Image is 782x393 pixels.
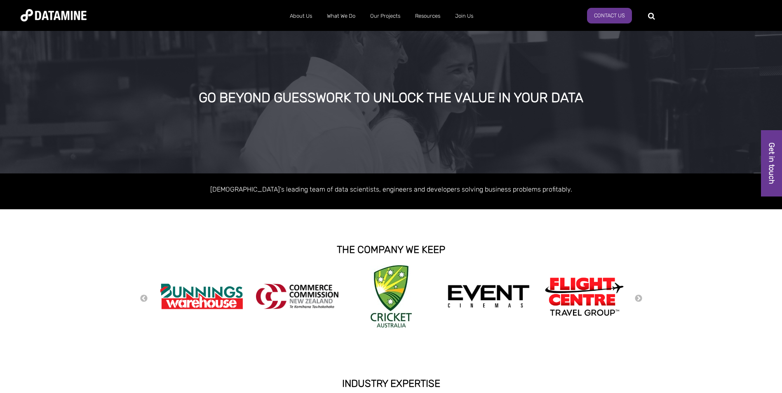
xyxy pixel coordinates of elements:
a: About Us [282,5,319,27]
img: commercecommission [256,284,338,309]
strong: INDUSTRY EXPERTISE [342,378,440,389]
a: Our Projects [363,5,408,27]
a: Contact Us [587,8,632,23]
strong: THE COMPANY WE KEEP [337,244,445,255]
img: Bunnings Warehouse [160,281,243,312]
div: GO BEYOND GUESSWORK TO UNLOCK THE VALUE IN YOUR DATA [89,91,693,105]
a: Get in touch [761,130,782,196]
a: What We Do [319,5,363,27]
button: Previous [140,294,148,303]
img: Cricket Australia [371,265,412,327]
p: [DEMOGRAPHIC_DATA]'s leading team of data scientists, engineers and developers solving business p... [156,184,626,195]
img: event cinemas [447,285,530,309]
a: Join Us [448,5,481,27]
a: Resources [408,5,448,27]
img: Datamine [21,9,87,21]
img: Flight Centre [543,275,625,318]
button: Next [634,294,643,303]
